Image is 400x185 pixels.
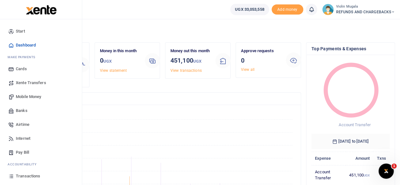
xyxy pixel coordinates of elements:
[364,174,370,177] small: UGX
[5,24,77,38] a: Start
[12,162,36,167] span: countability
[339,122,371,127] span: Account Transfer
[16,28,25,34] span: Start
[235,6,264,13] span: UGX 33,053,558
[272,4,303,15] li: Toup your wallet
[378,163,394,179] iframe: Intercom live chat
[373,151,390,165] th: Txns
[241,67,255,72] a: View all
[5,38,77,52] a: Dashboard
[272,4,303,15] span: Add money
[16,173,40,179] span: Transactions
[336,9,395,15] span: REFUNDS AND CHARGEBACKS
[5,169,77,183] a: Transactions
[5,118,77,132] a: Airtime
[311,151,346,165] th: Expense
[272,7,303,11] a: Add money
[5,90,77,104] a: Mobile Money
[391,163,397,169] span: 1
[16,135,30,142] span: Internet
[100,56,140,66] h3: 0
[241,56,281,65] h3: 0
[5,52,77,62] li: M
[5,145,77,159] a: Pay Bill
[26,5,57,15] img: logo-large
[311,165,346,185] td: Account Transfer
[11,55,35,59] span: ake Payments
[346,165,373,185] td: 451,100
[16,121,29,128] span: Airtime
[16,42,36,48] span: Dashboard
[25,7,57,12] a: logo-small logo-large logo-large
[5,159,77,169] li: Ac
[246,178,253,185] button: Close
[193,59,201,64] small: UGX
[170,68,202,73] a: View transactions
[346,151,373,165] th: Amount
[170,48,210,54] p: Money out this month
[311,45,390,52] h4: Top Payments & Expenses
[373,165,390,185] td: 3
[16,80,46,86] span: Xente Transfers
[5,76,77,90] a: Xente Transfers
[311,134,390,149] h6: [DATE] to [DATE]
[100,48,140,54] p: Money in this month
[103,59,112,64] small: UGX
[230,4,269,15] a: UGX 33,053,558
[322,4,395,15] a: profile-user Violin Mugala REFUNDS AND CHARGEBACKS
[241,48,281,54] p: Approve requests
[5,62,77,76] a: Cards
[170,56,210,66] h3: 451,100
[5,104,77,118] a: Banks
[16,149,29,156] span: Pay Bill
[24,27,395,34] h4: Hello Violin
[228,4,271,15] li: Wallet ballance
[16,108,28,114] span: Banks
[5,132,77,145] a: Internet
[29,95,296,102] h4: Transactions Overview
[322,4,334,15] img: profile-user
[16,66,27,72] span: Cards
[336,4,395,9] small: Violin Mugala
[100,68,127,73] a: View statement
[16,94,41,100] span: Mobile Money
